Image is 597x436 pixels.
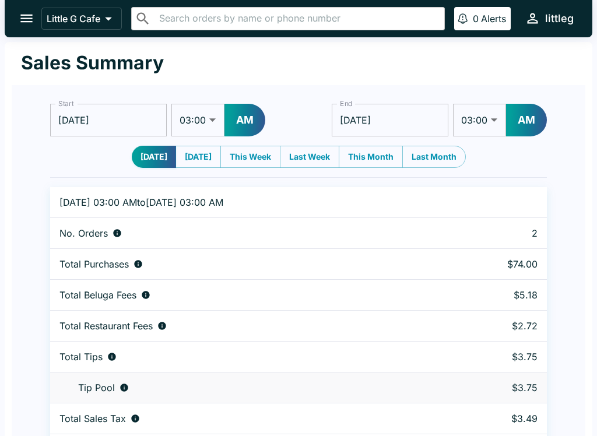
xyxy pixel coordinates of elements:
button: AM [506,104,547,136]
button: AM [224,104,265,136]
input: Search orders by name or phone number [156,10,440,27]
label: End [340,99,353,108]
p: $3.75 [451,382,538,393]
button: This Week [220,146,280,168]
div: Fees paid by diners to Beluga [59,289,433,301]
div: Number of orders placed [59,227,433,239]
button: Last Week [280,146,339,168]
p: Total Purchases [59,258,129,270]
p: 0 [473,13,479,24]
div: Aggregate order subtotals [59,258,433,270]
button: Little G Cafe [41,8,122,30]
button: This Month [339,146,403,168]
p: $3.75 [451,351,538,363]
h1: Sales Summary [21,51,164,75]
label: Start [58,99,73,108]
p: No. Orders [59,227,108,239]
input: Choose date, selected date is Oct 9, 2025 [50,104,167,136]
input: Choose date, selected date is Oct 10, 2025 [332,104,448,136]
button: littleg [520,6,578,31]
div: Combined individual and pooled tips [59,351,433,363]
p: 2 [451,227,538,239]
p: $74.00 [451,258,538,270]
p: Total Tips [59,351,103,363]
p: Alerts [481,13,506,24]
div: littleg [545,12,574,26]
p: Little G Cafe [47,13,100,24]
button: [DATE] [175,146,221,168]
div: Fees paid by diners to restaurant [59,320,433,332]
p: $2.72 [451,320,538,332]
button: [DATE] [132,146,176,168]
p: [DATE] 03:00 AM to [DATE] 03:00 AM [59,196,433,208]
button: open drawer [12,3,41,33]
p: Total Sales Tax [59,413,126,424]
p: $5.18 [451,289,538,301]
button: Last Month [402,146,466,168]
p: Total Beluga Fees [59,289,136,301]
p: $3.49 [451,413,538,424]
p: Total Restaurant Fees [59,320,153,332]
p: Tip Pool [78,382,115,393]
div: Tips unclaimed by a waiter [59,382,433,393]
div: Sales tax paid by diners [59,413,433,424]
